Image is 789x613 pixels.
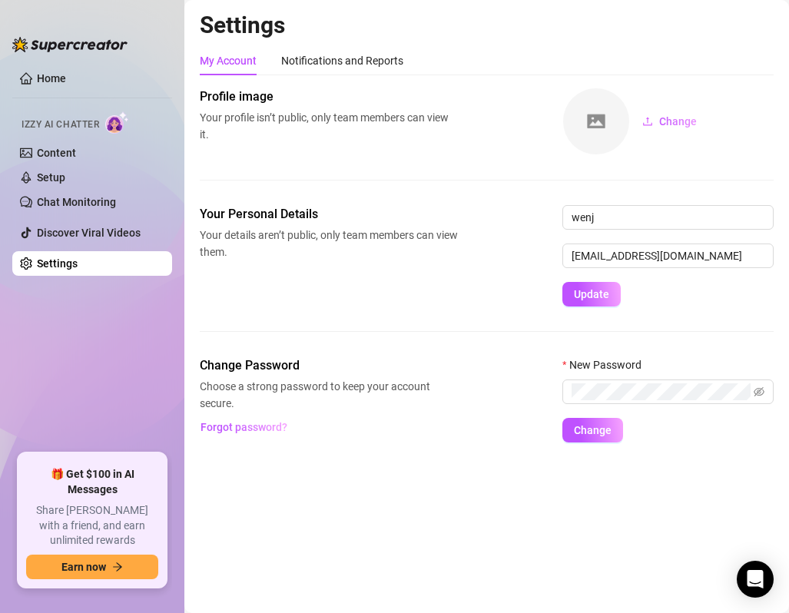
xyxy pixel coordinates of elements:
span: Forgot password? [201,421,287,433]
span: Change [659,115,697,128]
span: Change [574,424,612,436]
a: Settings [37,257,78,270]
input: Enter new email [562,244,774,268]
input: New Password [572,383,751,400]
div: My Account [200,52,257,69]
button: Update [562,282,621,306]
a: Discover Viral Videos [37,227,141,239]
a: Chat Monitoring [37,196,116,208]
input: Enter name [562,205,774,230]
img: square-placeholder.png [563,88,629,154]
span: Share [PERSON_NAME] with a friend, and earn unlimited rewards [26,503,158,548]
img: logo-BBDzfeDw.svg [12,37,128,52]
span: Choose a strong password to keep your account secure. [200,378,458,412]
span: Earn now [61,561,106,573]
span: Update [574,288,609,300]
button: Change [630,109,709,134]
span: Your details aren’t public, only team members can view them. [200,227,458,260]
button: Earn nowarrow-right [26,555,158,579]
span: Profile image [200,88,458,106]
button: Forgot password? [200,415,287,439]
div: Open Intercom Messenger [737,561,774,598]
span: upload [642,116,653,127]
div: Notifications and Reports [281,52,403,69]
a: Home [37,72,66,84]
span: eye-invisible [754,386,764,397]
button: Change [562,418,623,442]
span: Your profile isn’t public, only team members can view it. [200,109,458,143]
a: Content [37,147,76,159]
span: arrow-right [112,562,123,572]
span: Izzy AI Chatter [22,118,99,132]
h2: Settings [200,11,774,40]
span: Change Password [200,356,458,375]
label: New Password [562,356,651,373]
a: Setup [37,171,65,184]
span: Your Personal Details [200,205,458,224]
img: AI Chatter [105,111,129,134]
span: 🎁 Get $100 in AI Messages [26,467,158,497]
